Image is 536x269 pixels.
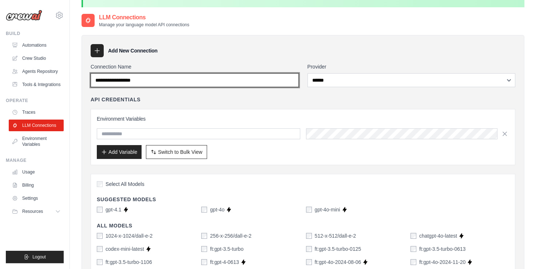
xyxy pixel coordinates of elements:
a: Billing [9,179,64,191]
label: ft:gpt-4-0613 [210,258,239,266]
h4: Suggested Models [97,196,509,203]
label: 512-x-512/dall-e-2 [315,232,356,239]
h4: API Credentials [91,96,140,103]
label: ft:gpt-3.5-turbo-1106 [106,258,152,266]
a: Agents Repository [9,66,64,77]
input: gpt-4o-mini [306,207,312,213]
a: Usage [9,166,64,178]
img: Logo [6,10,42,21]
input: ft:gpt-3.5-turbo [201,246,207,252]
input: chatgpt-4o-latest [410,233,416,239]
a: Environment Variables [9,133,64,150]
h4: All Models [97,222,509,229]
button: Switch to Bulk View [146,145,207,159]
button: Logout [6,251,64,263]
label: 256-x-256/dall-e-2 [210,232,251,239]
label: chatgpt-4o-latest [419,232,457,239]
a: Crew Studio [9,52,64,64]
label: ft:gpt-4o-2024-11-20 [419,258,466,266]
label: gpt-4.1 [106,206,122,213]
div: Operate [6,98,64,104]
input: gpt-4o [201,207,207,213]
label: ft:gpt-3.5-turbo [210,245,243,253]
a: LLM Connections [9,120,64,131]
span: Resources [22,208,43,214]
label: 1024-x-1024/dall-e-2 [106,232,152,239]
input: 512-x-512/dall-e-2 [306,233,312,239]
label: Connection Name [91,63,299,70]
input: ft:gpt-3.5-turbo-0125 [306,246,312,252]
input: gpt-4.1 [97,207,103,213]
input: ft:gpt-3.5-turbo-1106 [97,259,103,265]
input: ft:gpt-4o-2024-11-20 [410,259,416,265]
input: 256-x-256/dall-e-2 [201,233,207,239]
p: Manage your language model API connections [99,22,189,28]
input: 1024-x-1024/dall-e-2 [97,233,103,239]
label: ft:gpt-4o-2024-08-06 [315,258,361,266]
span: Logout [32,254,46,260]
a: Settings [9,192,64,204]
label: gpt-4o [210,206,225,213]
input: ft:gpt-4o-2024-08-06 [306,259,312,265]
h2: LLM Connections [99,13,189,22]
label: ft:gpt-3.5-turbo-0613 [419,245,466,253]
label: ft:gpt-3.5-turbo-0125 [315,245,361,253]
input: ft:gpt-4-0613 [201,259,207,265]
input: ft:gpt-3.5-turbo-0613 [410,246,416,252]
label: codex-mini-latest [106,245,144,253]
button: Resources [9,206,64,217]
label: gpt-4o-mini [315,206,340,213]
h3: Add New Connection [108,47,158,54]
label: Provider [307,63,516,70]
input: Select All Models [97,181,103,187]
div: Manage [6,157,64,163]
span: Select All Models [106,180,144,188]
a: Traces [9,106,64,118]
input: codex-mini-latest [97,246,103,252]
div: Build [6,31,64,36]
button: Add Variable [97,145,142,159]
a: Automations [9,39,64,51]
span: Switch to Bulk View [158,148,202,156]
h3: Environment Variables [97,115,509,122]
a: Tools & Integrations [9,79,64,90]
